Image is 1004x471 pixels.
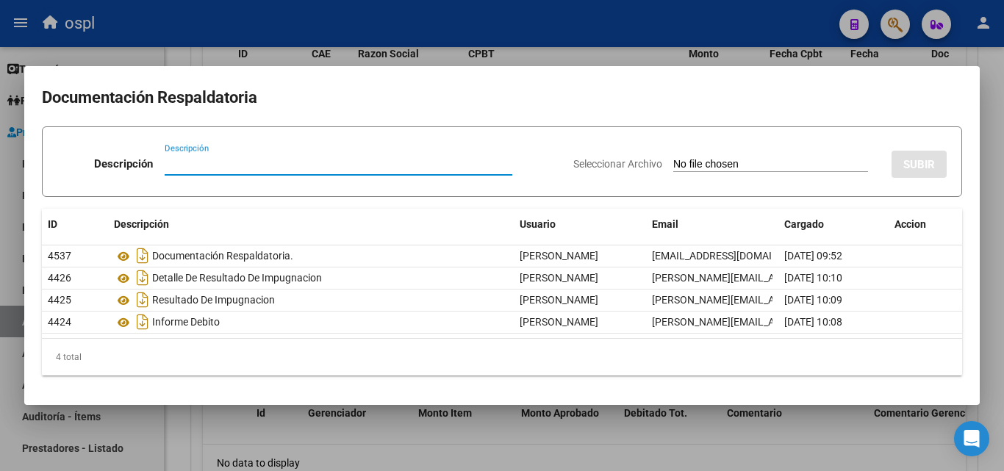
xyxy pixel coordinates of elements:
i: Descargar documento [133,288,152,312]
span: [DATE] 10:10 [784,272,842,284]
span: 4424 [48,316,71,328]
datatable-header-cell: Descripción [108,209,514,240]
datatable-header-cell: ID [42,209,108,240]
span: Accion [894,218,926,230]
span: [PERSON_NAME][EMAIL_ADDRESS][DOMAIN_NAME] [652,316,894,328]
div: Open Intercom Messenger [954,421,989,456]
span: [PERSON_NAME] [520,250,598,262]
span: Descripción [114,218,169,230]
span: [PERSON_NAME] [520,272,598,284]
span: [PERSON_NAME][EMAIL_ADDRESS][DOMAIN_NAME] [652,294,894,306]
div: Resultado De Impugnacion [114,288,508,312]
div: Detalle De Resultado De Impugnacion [114,266,508,290]
i: Descargar documento [133,244,152,267]
i: Descargar documento [133,310,152,334]
span: 4425 [48,294,71,306]
span: [PERSON_NAME] [520,294,598,306]
span: [PERSON_NAME] [520,316,598,328]
i: Descargar documento [133,266,152,290]
span: Seleccionar Archivo [573,158,662,170]
span: 4426 [48,272,71,284]
span: Usuario [520,218,556,230]
p: Descripción [94,156,153,173]
datatable-header-cell: Accion [889,209,962,240]
div: 4 total [42,339,962,375]
span: Cargado [784,218,824,230]
h2: Documentación Respaldatoria [42,84,962,112]
span: [PERSON_NAME][EMAIL_ADDRESS][DOMAIN_NAME] [652,272,894,284]
datatable-header-cell: Email [646,209,778,240]
span: [DATE] 10:08 [784,316,842,328]
span: ID [48,218,57,230]
button: SUBIR [892,151,947,178]
div: Informe Debito [114,310,508,334]
span: [DATE] 09:52 [784,250,842,262]
span: SUBIR [903,158,935,171]
span: [EMAIL_ADDRESS][DOMAIN_NAME] [652,250,815,262]
span: Email [652,218,678,230]
span: 4537 [48,250,71,262]
datatable-header-cell: Cargado [778,209,889,240]
datatable-header-cell: Usuario [514,209,646,240]
span: [DATE] 10:09 [784,294,842,306]
div: Documentación Respaldatoria. [114,244,508,267]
